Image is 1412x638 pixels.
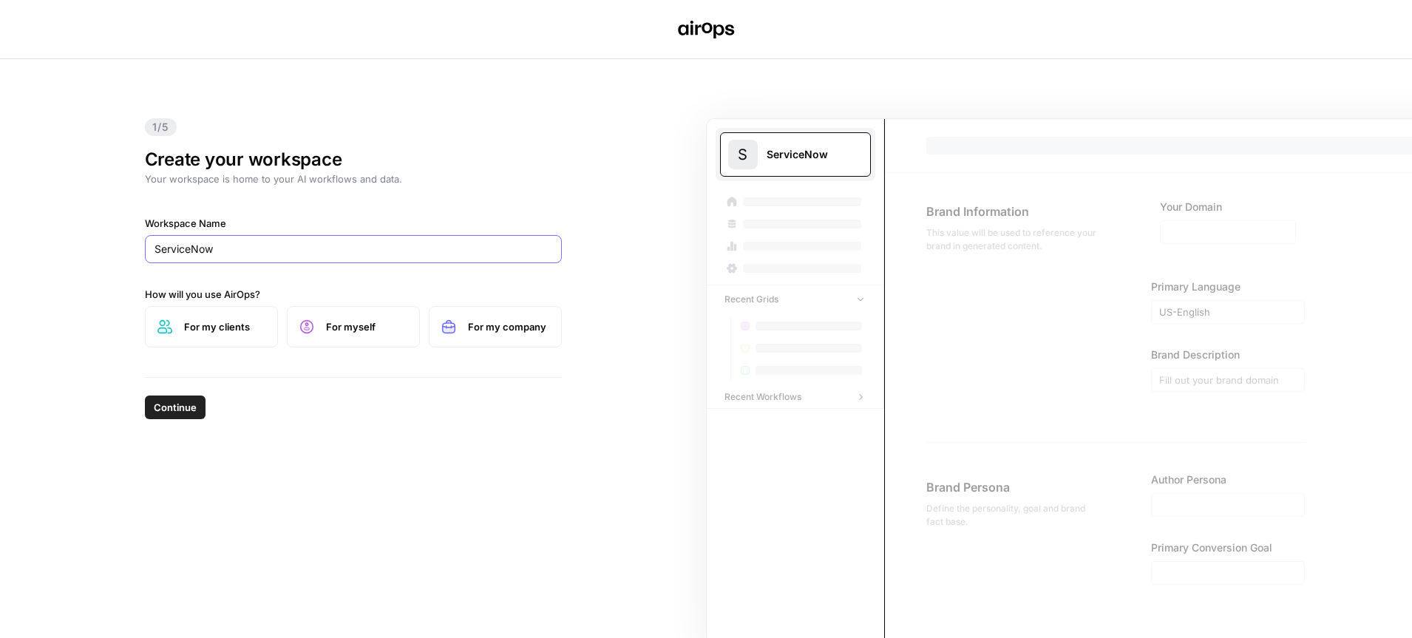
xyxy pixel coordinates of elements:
[145,287,562,302] label: How will you use AirOps?
[155,242,552,257] input: SpaceOps
[145,172,562,186] p: Your workspace is home to your AI workflows and data.
[145,216,562,231] label: Workspace Name
[145,148,562,172] h1: Create your workspace
[145,118,177,136] span: 1/5
[184,319,265,334] span: For my clients
[468,319,549,334] span: For my company
[326,319,407,334] span: For myself
[154,400,197,415] span: Continue
[145,396,206,419] button: Continue
[738,144,747,165] span: S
